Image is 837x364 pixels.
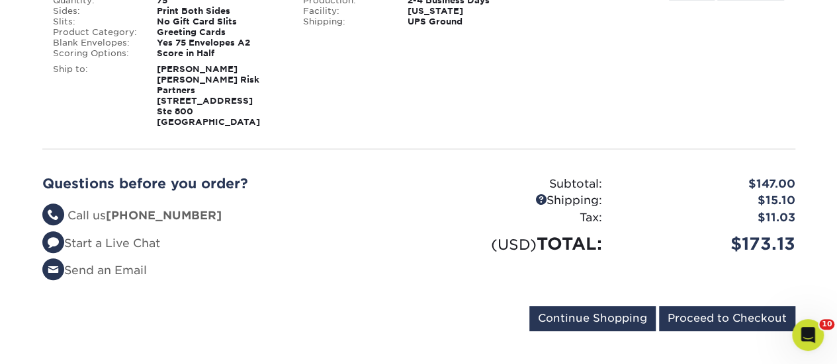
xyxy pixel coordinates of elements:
div: Blank Envelopes: [43,38,148,48]
div: Print Both Sides [147,6,293,17]
small: (USD) [491,236,537,253]
div: Yes 75 Envelopes A2 [147,38,293,48]
div: $173.13 [612,231,805,256]
div: Shipping: [293,17,398,27]
strong: [PHONE_NUMBER] [106,209,222,222]
div: TOTAL: [419,231,612,256]
div: $11.03 [612,209,805,227]
div: Score in Half [147,48,293,59]
div: Sides: [43,6,148,17]
div: $15.10 [612,192,805,209]
a: Start a Live Chat [42,237,160,250]
div: Ship to: [43,64,148,127]
a: Send an Email [42,264,147,277]
div: $147.00 [612,176,805,193]
input: Continue Shopping [529,306,656,331]
strong: [PERSON_NAME] [PERSON_NAME] Risk Partners [STREET_ADDRESS] Ste 800 [GEOGRAPHIC_DATA] [157,64,260,127]
li: Call us [42,207,409,225]
div: Slits: [43,17,148,27]
div: UPS Ground [398,17,544,27]
div: Greeting Cards [147,27,293,38]
div: Facility: [293,6,398,17]
iframe: Intercom live chat [792,319,824,351]
div: [US_STATE] [398,6,544,17]
div: Product Category: [43,27,148,38]
div: Scoring Options: [43,48,148,59]
span: 10 [819,319,834,330]
div: No Gift Card Slits [147,17,293,27]
div: Subtotal: [419,176,612,193]
div: Shipping: [419,192,612,209]
h2: Questions before you order? [42,176,409,192]
iframe: Google Customer Reviews [728,328,837,364]
div: Tax: [419,209,612,227]
input: Proceed to Checkout [659,306,795,331]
